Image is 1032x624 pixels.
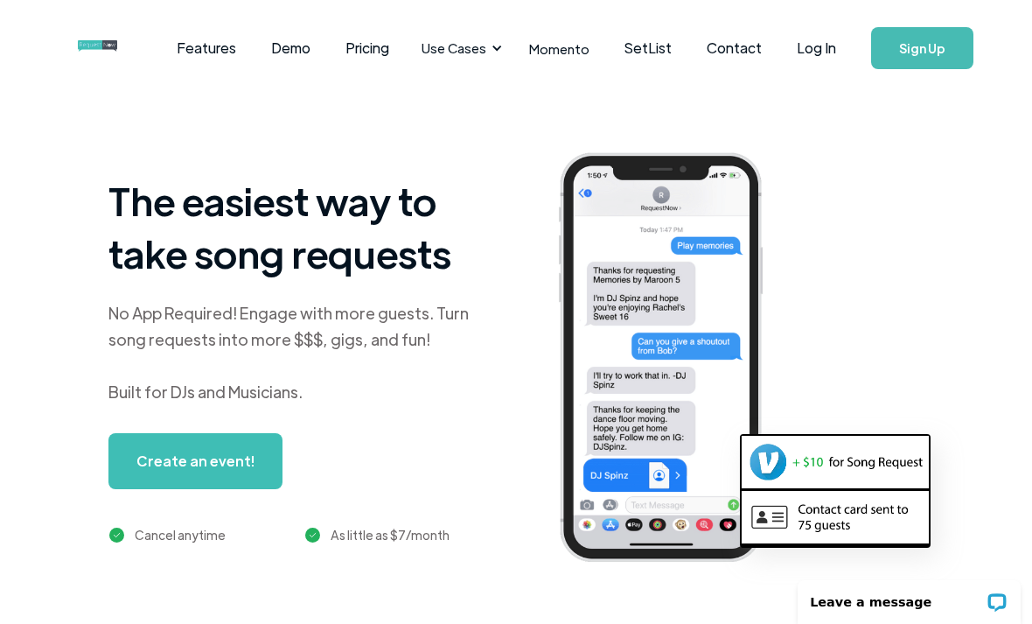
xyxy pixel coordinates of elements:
[328,21,407,75] a: Pricing
[411,21,507,75] div: Use Cases
[871,27,973,69] a: Sign Up
[689,21,779,75] a: Contact
[159,21,254,75] a: Features
[779,18,854,79] a: Log In
[254,21,328,75] a: Demo
[607,21,689,75] a: SetList
[540,142,805,578] img: iphone screenshot
[78,31,115,66] a: home
[109,528,124,543] img: green checkmark
[512,23,607,74] a: Momento
[108,433,282,489] a: Create an event!
[786,569,1032,624] iframe: LiveChat chat widget
[108,300,492,405] div: No App Required! Engage with more guests. Turn song requests into more $$$, gigs, and fun! Built ...
[331,524,450,545] div: As little as $7/month
[108,174,492,279] h1: The easiest way to take song requests
[422,39,486,58] div: Use Cases
[78,40,150,53] img: requestnow logo
[135,524,226,545] div: Cancel anytime
[305,528,320,543] img: green checkmark
[742,436,929,488] img: venmo screenshot
[742,491,929,543] img: contact card example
